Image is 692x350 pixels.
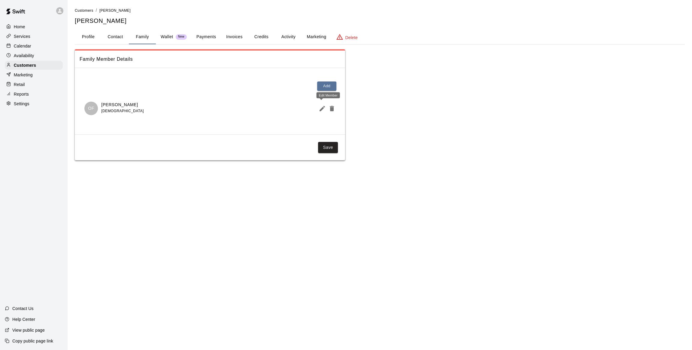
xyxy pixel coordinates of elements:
[176,35,187,39] span: New
[12,327,45,333] p: View public page
[345,35,358,41] p: Delete
[88,105,94,112] p: OF
[12,316,35,322] p: Help Center
[5,41,63,51] a: Calendar
[75,7,685,14] nav: breadcrumb
[84,102,98,115] div: Olivia Fitzgerald
[12,338,53,344] p: Copy public page link
[14,24,25,30] p: Home
[5,61,63,70] a: Customers
[5,22,63,31] a: Home
[129,30,156,44] button: Family
[75,17,685,25] h5: [PERSON_NAME]
[275,30,302,44] button: Activity
[75,30,685,44] div: basic tabs example
[14,43,31,49] p: Calendar
[14,53,34,59] p: Availability
[102,30,129,44] button: Contact
[5,90,63,99] a: Reports
[192,30,221,44] button: Payments
[5,51,63,60] a: Availability
[14,101,29,107] p: Settings
[14,62,36,68] p: Customers
[14,33,30,39] p: Services
[101,102,144,108] p: [PERSON_NAME]
[12,305,34,312] p: Contact Us
[161,34,173,40] p: Wallet
[80,55,340,63] span: Family Member Details
[302,30,331,44] button: Marketing
[5,70,63,79] a: Marketing
[5,99,63,108] a: Settings
[5,80,63,89] a: Retail
[75,8,93,13] a: Customers
[248,30,275,44] button: Credits
[96,7,97,14] li: /
[316,103,326,115] button: Edit Member
[14,91,29,97] p: Reports
[101,109,144,113] span: [DEMOGRAPHIC_DATA]
[14,72,33,78] p: Marketing
[221,30,248,44] button: Invoices
[99,8,131,13] span: [PERSON_NAME]
[5,32,63,41] a: Services
[326,103,335,115] button: Delete
[317,81,336,91] button: Add
[318,142,338,153] button: Save
[14,81,25,87] p: Retail
[317,92,340,98] div: Edit Member
[75,30,102,44] button: Profile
